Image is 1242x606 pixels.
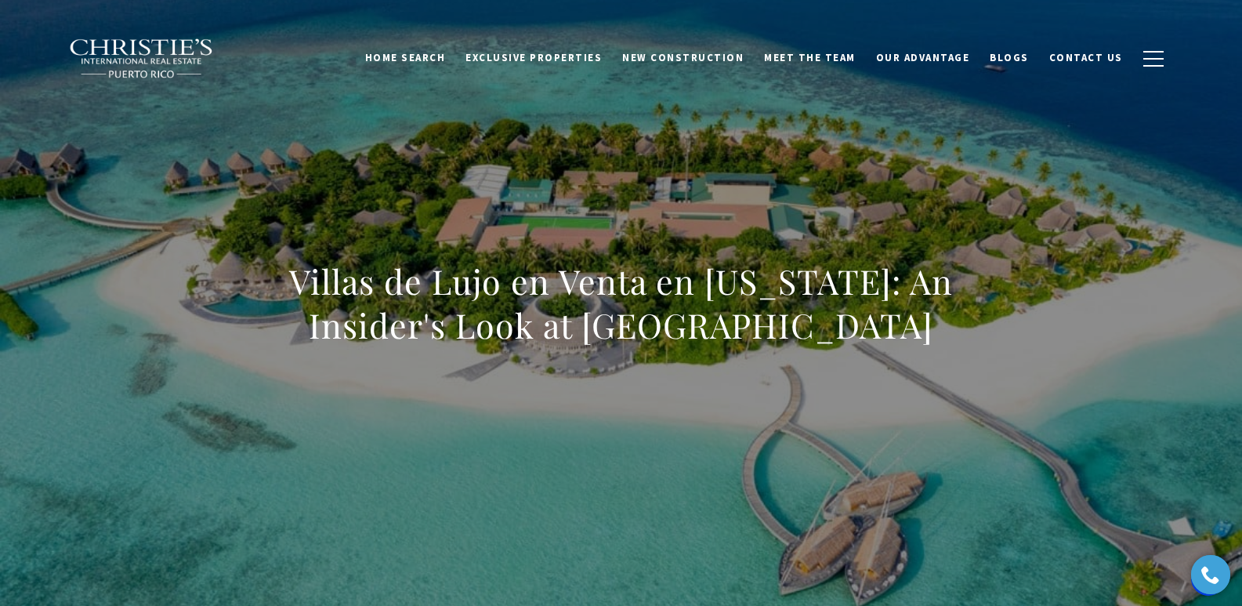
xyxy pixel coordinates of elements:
img: Christie's International Real Estate black text logo [69,38,215,79]
span: New Construction [622,51,744,64]
a: New Construction [612,43,754,73]
a: Our Advantage [866,43,980,73]
span: Contact Us [1049,51,1123,64]
span: Exclusive Properties [465,51,602,64]
a: Exclusive Properties [455,43,612,73]
span: Blogs [990,51,1029,64]
a: Home Search [355,43,456,73]
a: Blogs [979,43,1039,73]
a: Meet the Team [754,43,866,73]
span: Our Advantage [876,51,970,64]
h1: Villas de Lujo en Venta en [US_STATE]: An Insider's Look at [GEOGRAPHIC_DATA] [276,259,967,347]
